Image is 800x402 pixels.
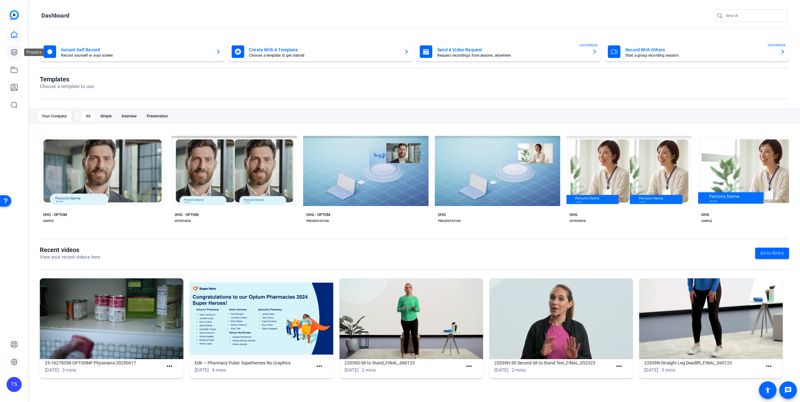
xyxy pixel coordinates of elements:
[416,42,601,62] button: Send A Video RequestRequest recordings from anyone, anywhereENTERPRISE
[7,377,22,392] div: TS
[190,278,333,359] img: Edit — Pharmacy Pulse: Superheroes No Graphics
[644,359,762,367] h1: 22039N-Straight Leg Deadlift_FINAL_060123
[345,367,359,373] span: [DATE]
[45,367,59,373] span: [DATE]
[82,111,94,121] div: All
[625,54,775,57] mat-card-subtitle: Start a group recording session
[118,111,140,121] div: Interview
[438,219,461,224] div: PRESENTATION
[661,367,676,373] span: 3 mins
[249,46,399,54] mat-card-title: Create With A Template
[615,363,623,370] mat-icon: more_horiz
[465,363,473,370] mat-icon: more_horiz
[38,111,71,121] div: Your Company
[764,386,771,394] mat-icon: accessibility
[339,278,483,359] img: 22039D-Sit to Stand_FINAL_060123
[768,43,786,48] span: ENTERPRISE
[755,248,789,259] a: Go to library
[494,367,508,373] span: [DATE]
[580,43,598,48] span: ENTERPRISE
[489,278,633,359] img: 22039H-30 Second Sit to Stand Test_FINAL_052323
[345,359,463,367] h1: 22039D-Sit to Stand_FINAL_060123
[43,219,54,224] div: SIMPLE
[45,359,163,367] h1: 25-16278358-OPT-DSNP Physicians-20250617
[40,278,183,359] img: 25-16278358-OPT-DSNP Physicians-20250617
[40,246,100,254] h1: Recent videos
[604,42,789,62] button: Record With OthersStart a group recording sessionENTERPRISE
[195,359,313,367] h1: Edit — Pharmacy Pulse: Superheroes No Graphics
[41,12,69,19] h1: Dashboard
[228,42,413,62] button: Create With A TemplateChoose a template to get started
[166,363,173,370] mat-icon: more_horiz
[639,278,783,359] img: 22039N-Straight Leg Deadlift_FINAL_060123
[315,363,323,370] mat-icon: more_horiz
[437,54,587,57] mat-card-subtitle: Request recordings from anyone, anywhere
[701,219,712,224] div: SIMPLE
[362,367,376,373] span: 2 mins
[760,250,784,256] span: Go to library
[40,42,225,62] button: Instant Self RecordRecord yourself or your screen
[765,363,773,370] mat-icon: more_horiz
[40,75,94,83] h1: Templates
[306,219,329,224] div: PRESENTATION
[249,54,399,57] mat-card-subtitle: Choose a template to get started
[62,367,76,373] span: 3 mins
[570,219,586,224] div: INTERVIEW
[784,386,792,394] mat-icon: message
[195,367,209,373] span: [DATE]
[306,212,330,217] div: UHG - OPTUM
[644,367,658,373] span: [DATE]
[43,212,67,217] div: UHG - OPTUM
[701,212,709,217] div: UHG
[437,46,587,54] mat-card-title: Send A Video Request
[97,111,115,121] div: Simple
[40,254,100,261] p: View your recent videos here
[143,111,172,121] div: Presentation
[61,54,211,57] mat-card-subtitle: Record yourself or your screen
[512,367,526,373] span: 2 mins
[438,212,446,217] div: UHG
[40,83,94,90] p: Choose a template to use
[24,49,44,56] div: Projects
[61,46,211,54] mat-card-title: Instant Self Record
[570,212,577,217] div: UHG
[175,219,191,224] div: INTERVIEW
[494,359,613,367] h1: 22039H-30 Second Sit to Stand Test_FINAL_052323
[9,10,19,20] img: blue-gradient.svg
[212,367,226,373] span: 9 mins
[625,46,775,54] mat-card-title: Record With Others
[175,212,199,217] div: UHG - OPTUM
[726,12,782,19] input: Search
